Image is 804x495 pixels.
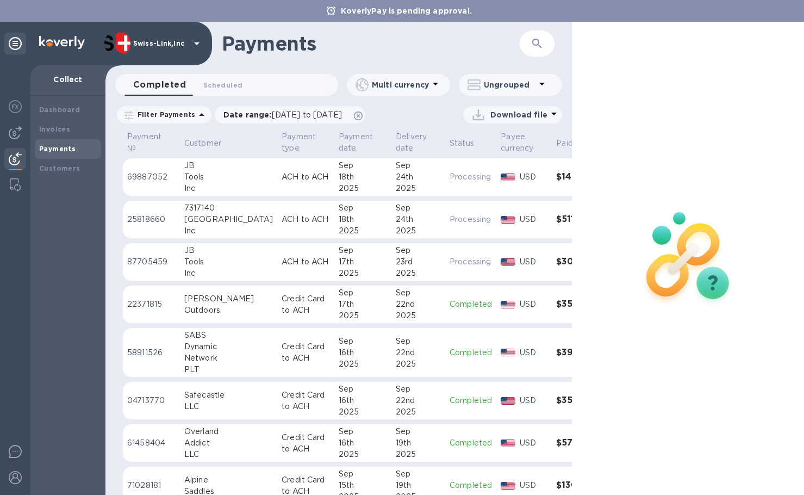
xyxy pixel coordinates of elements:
div: 2025 [339,449,387,460]
p: Processing [450,256,492,268]
div: Unpin categories [4,33,26,54]
div: Sep [339,468,387,480]
div: 2025 [396,268,441,279]
span: Delivery date [396,131,441,154]
p: Date range : [223,109,347,120]
b: Customers [39,164,80,172]
div: Sep [339,245,387,256]
div: [PERSON_NAME] [184,293,273,305]
div: 19th [396,437,441,449]
p: Status [450,138,474,149]
p: USD [520,437,547,449]
h3: $130.00 [556,480,601,491]
div: Sep [396,202,441,214]
span: Scheduled [203,79,242,91]
div: SABS [184,330,273,341]
p: 22371815 [127,299,176,310]
div: Addict [184,437,273,449]
div: JB [184,245,273,256]
p: 25818660 [127,214,176,225]
p: Payment date [339,131,373,154]
div: Date range:[DATE] to [DATE] [215,106,365,123]
img: Foreign exchange [9,100,22,113]
h3: $398.27 [556,348,601,358]
div: Inc [184,268,273,279]
div: 7317140 [184,202,273,214]
span: Payment № [127,131,176,154]
div: Safecastle [184,389,273,401]
div: 2025 [339,225,387,237]
p: Completed [450,480,492,491]
p: 58911526 [127,347,176,358]
div: 15th [339,480,387,491]
div: Sep [396,383,441,395]
p: 61458404 [127,437,176,449]
div: 22nd [396,299,441,310]
p: Payee currency [501,131,533,154]
h3: $511.42 [556,214,601,225]
p: Customer [184,138,221,149]
p: Payment type [282,131,316,154]
div: Dynamic [184,341,273,352]
span: Payee currency [501,131,547,154]
span: Status [450,138,488,149]
div: 19th [396,480,441,491]
p: USD [520,299,547,310]
span: Paid [556,138,587,149]
div: Tools [184,256,273,268]
div: 18th [339,171,387,183]
img: USD [501,174,515,181]
div: 2025 [339,183,387,194]
p: Credit Card to ACH [282,389,330,412]
div: Sep [339,383,387,395]
div: Sep [396,426,441,437]
p: USD [520,171,547,183]
div: Sep [396,287,441,299]
b: Dashboard [39,106,80,114]
div: 2025 [339,268,387,279]
div: PLT [184,364,273,375]
div: 23rd [396,256,441,268]
span: Completed [133,77,186,92]
div: 16th [339,347,387,358]
div: Sep [339,336,387,347]
div: [GEOGRAPHIC_DATA] [184,214,273,225]
div: 22nd [396,347,441,358]
img: USD [501,216,515,224]
h3: $570.42 [556,438,601,448]
div: 17th [339,256,387,268]
p: USD [520,480,547,491]
h3: $305.05 [556,257,601,267]
p: Ungrouped [484,79,535,90]
p: USD [520,256,547,268]
img: USD [501,440,515,447]
p: USD [520,395,547,406]
p: Processing [450,214,492,225]
div: 2025 [396,406,441,418]
p: Credit Card to ACH [282,341,330,364]
img: USD [501,482,515,490]
div: Sep [396,336,441,347]
p: Completed [450,395,492,406]
p: 69887052 [127,171,176,183]
p: USD [520,347,547,358]
div: LLC [184,449,273,460]
p: USD [520,214,547,225]
p: Credit Card to ACH [282,293,330,316]
p: ACH to ACH [282,256,330,268]
div: 2025 [396,310,441,321]
div: Overland [184,426,273,437]
p: Multi currency [372,79,429,90]
div: JB [184,160,273,171]
span: Payment date [339,131,387,154]
p: Completed [450,437,492,449]
p: 71028181 [127,480,176,491]
div: Inc [184,225,273,237]
div: 16th [339,395,387,406]
img: USD [501,301,515,308]
div: 2025 [396,225,441,237]
p: ACH to ACH [282,214,330,225]
div: 2025 [339,358,387,370]
p: Swiss-Link,Inc [133,40,188,47]
div: 2025 [339,406,387,418]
